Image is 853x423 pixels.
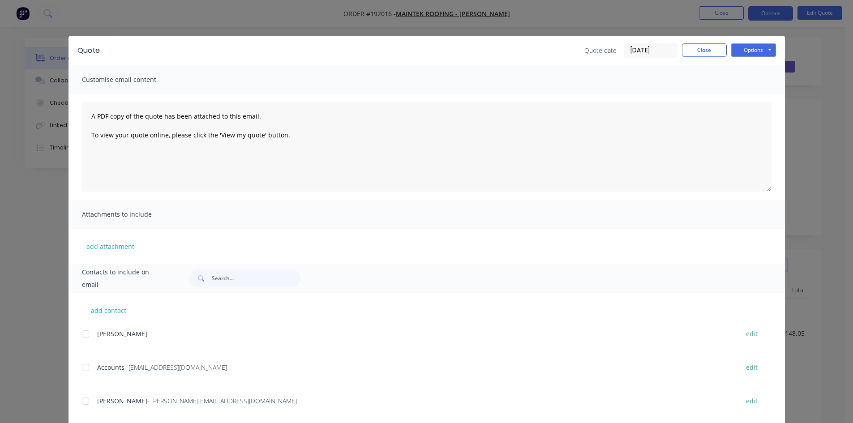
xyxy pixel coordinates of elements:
button: edit [741,328,763,340]
div: Quote [77,45,100,56]
span: Customise email content [82,73,180,86]
textarea: A PDF copy of the quote has been attached to this email. To view your quote online, please click ... [82,102,772,192]
span: Contacts to include on email [82,266,167,291]
span: - [EMAIL_ADDRESS][DOMAIN_NAME] [124,363,227,372]
input: Search... [212,269,300,287]
button: edit [741,395,763,407]
button: edit [741,361,763,373]
button: add attachment [82,239,139,253]
button: Close [682,43,727,57]
span: [PERSON_NAME] [97,397,147,405]
span: Quote date [584,46,617,55]
button: Options [731,43,776,57]
span: - [PERSON_NAME][EMAIL_ADDRESS][DOMAIN_NAME] [147,397,297,405]
span: [PERSON_NAME] [97,329,147,338]
span: Accounts [97,363,124,372]
span: Attachments to include [82,208,180,221]
button: add contact [82,303,136,317]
